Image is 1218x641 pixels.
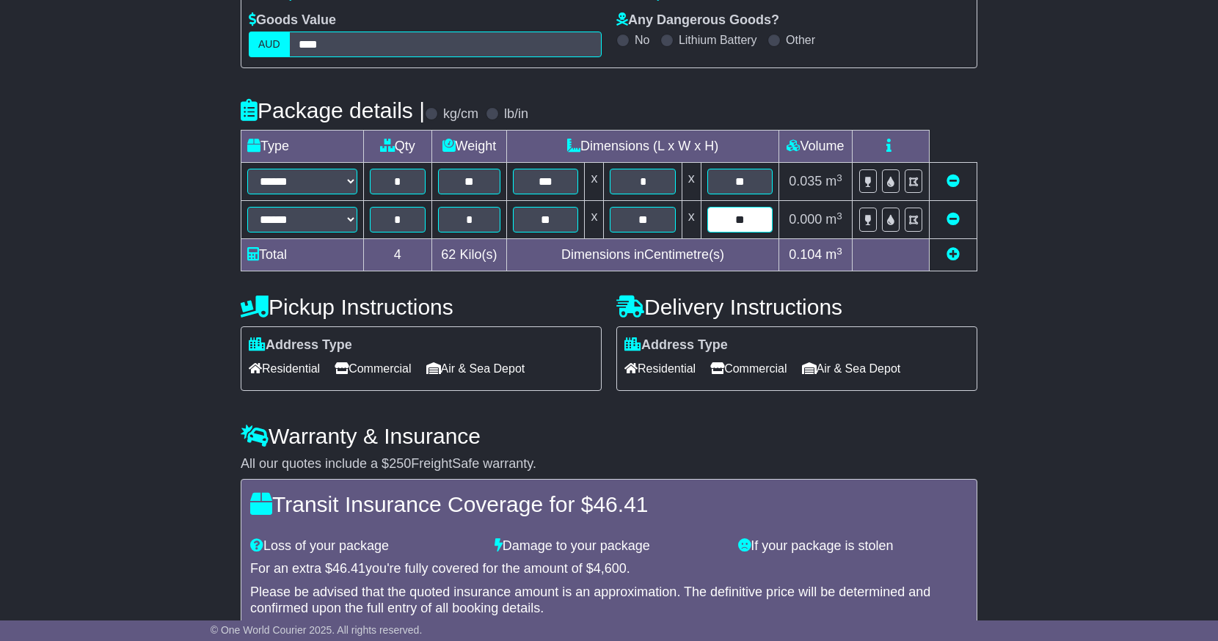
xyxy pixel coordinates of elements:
span: 0.035 [789,174,822,188]
label: Lithium Battery [679,33,757,47]
sup: 3 [836,246,842,257]
span: Air & Sea Depot [426,357,525,380]
td: Kilo(s) [431,239,507,271]
span: Residential [624,357,696,380]
td: Volume [778,131,852,163]
label: Any Dangerous Goods? [616,12,779,29]
label: AUD [249,32,290,57]
td: Dimensions in Centimetre(s) [507,239,779,271]
span: Residential [249,357,320,380]
td: Total [241,239,364,271]
div: For an extra $ you're fully covered for the amount of $ . [250,561,968,577]
h4: Pickup Instructions [241,295,602,319]
h4: Delivery Instructions [616,295,977,319]
sup: 3 [836,210,842,221]
span: © One World Courier 2025. All rights reserved. [211,624,423,636]
span: 46.41 [593,492,648,516]
label: Other [786,33,815,47]
span: m [825,212,842,227]
td: x [585,163,604,201]
span: Commercial [335,357,411,380]
h4: Package details | [241,98,425,122]
span: 0.000 [789,212,822,227]
td: Type [241,131,364,163]
span: Air & Sea Depot [802,357,901,380]
div: If your package is stolen [731,538,975,554]
td: x [682,163,701,201]
h4: Transit Insurance Coverage for $ [250,492,968,516]
label: kg/cm [443,106,478,122]
span: m [825,174,842,188]
div: All our quotes include a $ FreightSafe warranty. [241,456,977,472]
td: x [682,201,701,239]
a: Remove this item [947,174,960,188]
a: Remove this item [947,212,960,227]
span: 0.104 [789,247,822,262]
td: Qty [364,131,432,163]
a: Add new item [947,247,960,262]
sup: 3 [836,172,842,183]
span: m [825,247,842,262]
td: Dimensions (L x W x H) [507,131,779,163]
div: Damage to your package [487,538,732,554]
td: 4 [364,239,432,271]
span: Commercial [710,357,787,380]
div: Loss of your package [243,538,487,554]
label: lb/in [504,106,528,122]
label: Goods Value [249,12,336,29]
td: Weight [431,131,507,163]
div: Please be advised that the quoted insurance amount is an approximation. The definitive price will... [250,585,968,616]
h4: Warranty & Insurance [241,424,977,448]
span: 46.41 [332,561,365,576]
span: 250 [389,456,411,471]
label: Address Type [624,337,728,354]
td: x [585,201,604,239]
label: Address Type [249,337,352,354]
span: 62 [441,247,456,262]
span: 4,600 [594,561,627,576]
label: No [635,33,649,47]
